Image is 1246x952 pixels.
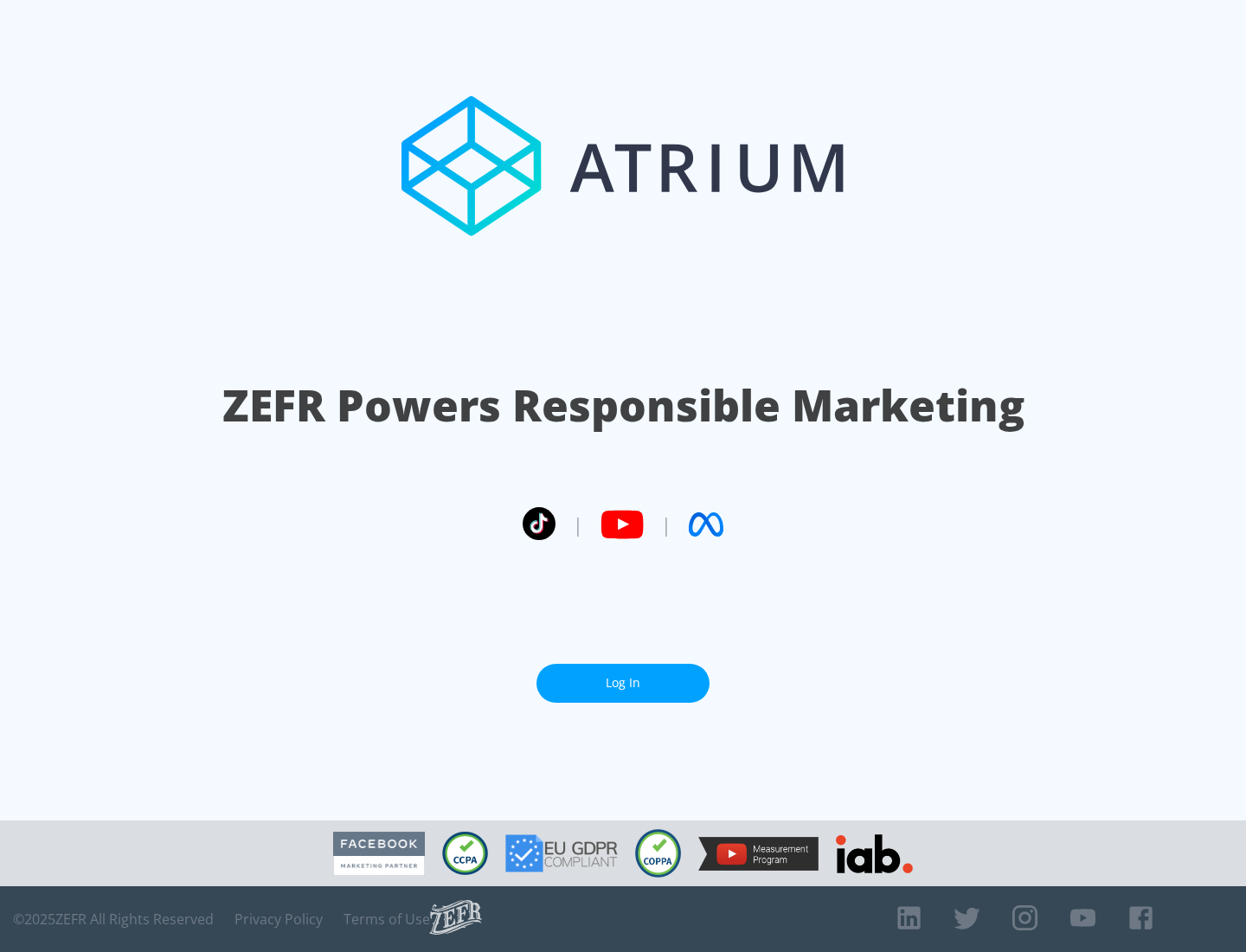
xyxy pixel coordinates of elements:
img: IAB [836,834,913,873]
a: Log In [536,664,710,703]
span: | [661,511,671,537]
img: Facebook Marketing Partner [333,832,425,876]
span: © 2025 ZEFR All Rights Reserved [13,910,214,928]
img: YouTube Measurement Program [698,837,819,871]
img: CCPA Compliant [442,832,488,875]
img: COPPA Compliant [635,829,681,878]
a: Terms of Use [344,910,430,928]
span: | [573,511,583,537]
a: Privacy Policy [234,910,323,928]
img: GDPR Compliant [505,834,618,872]
h1: ZEFR Powers Responsible Marketing [222,376,1024,435]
